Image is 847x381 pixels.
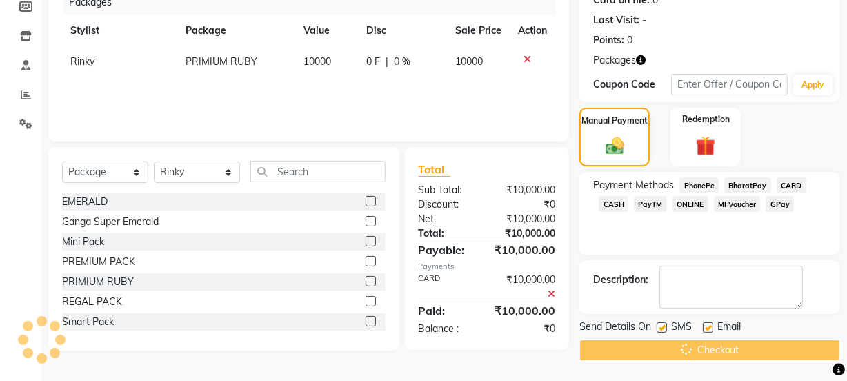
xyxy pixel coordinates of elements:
[579,320,651,337] span: Send Details On
[62,315,114,329] div: Smart Pack
[62,295,122,309] div: REGAL PACK
[386,55,388,69] span: |
[419,261,556,273] div: Payments
[671,320,692,337] span: SMS
[177,15,295,46] th: Package
[714,196,761,212] span: MI Voucher
[487,322,566,336] div: ₹0
[581,115,648,127] label: Manual Payment
[62,235,104,249] div: Mini Pack
[250,161,386,182] input: Search
[642,13,646,28] div: -
[62,15,177,46] th: Stylist
[484,242,566,258] div: ₹10,000.00
[593,77,671,92] div: Coupon Code
[366,55,380,69] span: 0 F
[487,226,566,241] div: ₹10,000.00
[358,15,447,46] th: Disc
[447,15,510,46] th: Sale Price
[408,212,487,226] div: Net:
[487,273,566,302] div: ₹10,000.00
[419,162,450,177] span: Total
[455,55,483,68] span: 10000
[777,177,806,193] span: CARD
[303,55,331,68] span: 10000
[634,196,667,212] span: PayTM
[690,134,721,158] img: _gift.svg
[510,15,555,46] th: Action
[62,275,134,289] div: PRIMIUM RUBY
[394,55,410,69] span: 0 %
[593,33,624,48] div: Points:
[408,226,487,241] div: Total:
[672,196,708,212] span: ONLINE
[408,183,487,197] div: Sub Total:
[593,53,636,68] span: Packages
[593,13,639,28] div: Last Visit:
[484,302,566,319] div: ₹10,000.00
[408,242,485,258] div: Payable:
[62,195,108,209] div: EMERALD
[186,55,257,68] span: PRIMIUM RUBY
[408,273,487,302] div: CARD
[408,322,487,336] div: Balance :
[717,320,741,337] span: Email
[724,177,771,193] span: BharatPay
[682,113,730,126] label: Redemption
[599,196,628,212] span: CASH
[793,75,833,95] button: Apply
[593,273,648,287] div: Description:
[766,196,794,212] span: GPay
[408,197,487,212] div: Discount:
[62,255,135,269] div: PREMIUM PACK
[487,197,566,212] div: ₹0
[671,74,788,95] input: Enter Offer / Coupon Code
[487,183,566,197] div: ₹10,000.00
[593,178,674,193] span: Payment Methods
[408,302,485,319] div: Paid:
[70,55,94,68] span: Rinky
[295,15,358,46] th: Value
[487,212,566,226] div: ₹10,000.00
[600,135,630,157] img: _cash.svg
[62,215,159,229] div: Ganga Super Emerald
[627,33,632,48] div: 0
[679,177,719,193] span: PhonePe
